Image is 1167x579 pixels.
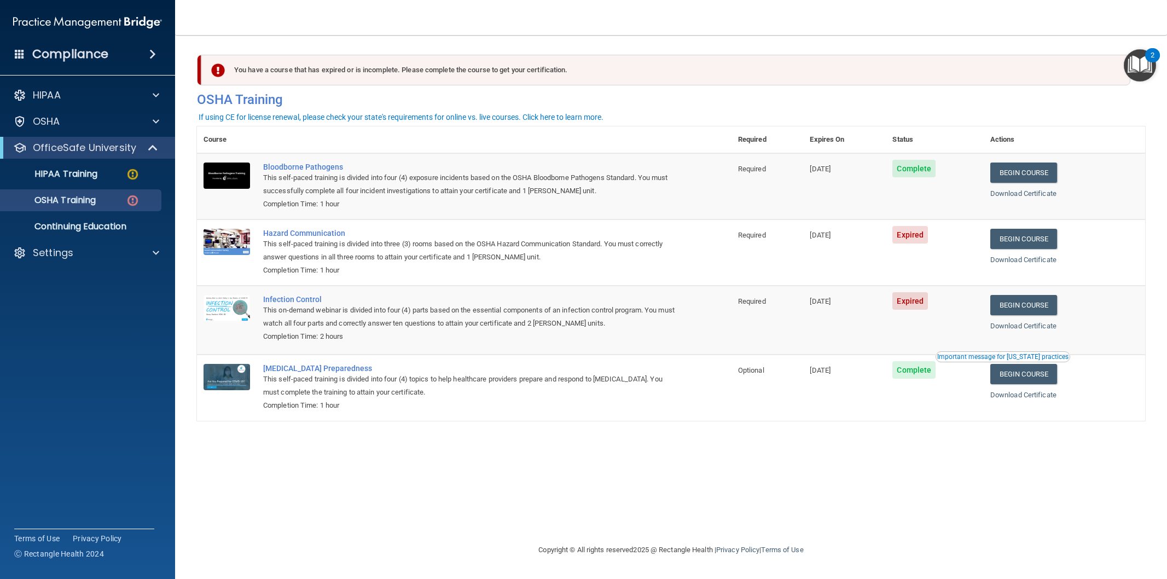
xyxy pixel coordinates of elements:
button: If using CE for license renewal, please check your state's requirements for online vs. live cours... [197,112,605,123]
p: Settings [33,246,73,259]
a: Download Certificate [990,256,1056,264]
div: Important message for [US_STATE] practices [937,354,1069,360]
span: [DATE] [810,165,831,173]
a: Terms of Use [761,546,803,554]
h4: Compliance [32,47,108,62]
a: Hazard Communication [263,229,677,238]
div: If using CE for license renewal, please check your state's requirements for online vs. live cours... [199,113,603,121]
img: danger-circle.6113f641.png [126,194,140,207]
h4: OSHA Training [197,92,1145,107]
div: Copyright © All rights reserved 2025 @ Rectangle Health | | [472,532,871,568]
span: [DATE] [810,366,831,374]
a: Download Certificate [990,322,1056,330]
div: This on-demand webinar is divided into four (4) parts based on the essential components of an inf... [263,304,677,330]
p: Continuing Education [7,221,156,232]
div: Completion Time: 2 hours [263,330,677,343]
th: Course [197,126,257,153]
img: PMB logo [13,11,162,33]
a: Begin Course [990,229,1057,249]
div: Completion Time: 1 hour [263,399,677,412]
p: HIPAA Training [7,169,97,180]
a: OfficeSafe University [13,141,159,154]
a: Privacy Policy [73,533,122,544]
div: Completion Time: 1 hour [263,198,677,211]
a: HIPAA [13,89,159,102]
p: OfficeSafe University [33,141,136,154]
button: Read this if you are a dental practitioner in the state of CA [936,351,1070,362]
span: Required [738,297,766,305]
a: Terms of Use [14,533,60,544]
span: [DATE] [810,231,831,239]
p: OSHA Training [7,195,96,206]
div: This self-paced training is divided into four (4) exposure incidents based on the OSHA Bloodborne... [263,171,677,198]
p: OSHA [33,115,60,128]
img: warning-circle.0cc9ac19.png [126,167,140,181]
a: Settings [13,246,159,259]
span: Optional [738,366,764,374]
a: [MEDICAL_DATA] Preparedness [263,364,677,373]
span: Required [738,231,766,239]
span: Expired [892,226,928,244]
span: Required [738,165,766,173]
span: Ⓒ Rectangle Health 2024 [14,548,104,559]
th: Required [731,126,804,153]
button: Open Resource Center, 2 new notifications [1124,49,1156,82]
span: Expired [892,292,928,310]
div: You have a course that has expired or is incomplete. Please complete the course to get your certi... [201,55,1130,85]
a: Bloodborne Pathogens [263,163,677,171]
a: Privacy Policy [716,546,759,554]
span: Complete [892,361,936,379]
th: Expires On [803,126,886,153]
a: Download Certificate [990,391,1056,399]
p: HIPAA [33,89,61,102]
a: Infection Control [263,295,677,304]
span: Complete [892,160,936,177]
a: Begin Course [990,295,1057,315]
th: Status [886,126,983,153]
div: This self-paced training is divided into four (4) topics to help healthcare providers prepare and... [263,373,677,399]
th: Actions [984,126,1145,153]
a: OSHA [13,115,159,128]
div: 2 [1151,55,1154,70]
div: This self-paced training is divided into three (3) rooms based on the OSHA Hazard Communication S... [263,238,677,264]
a: Begin Course [990,163,1057,183]
a: Begin Course [990,364,1057,384]
a: Download Certificate [990,189,1056,198]
img: exclamation-circle-solid-danger.72ef9ffc.png [211,63,225,77]
span: [DATE] [810,297,831,305]
div: Completion Time: 1 hour [263,264,677,277]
